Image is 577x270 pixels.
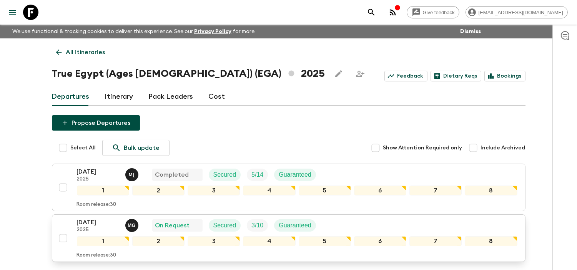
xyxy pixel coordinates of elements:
div: 5 [299,236,351,246]
h1: True Egypt (Ages [DEMOGRAPHIC_DATA]) (EGA) 2025 [52,66,325,81]
span: Include Archived [481,144,525,152]
a: Feedback [384,71,427,81]
div: 6 [354,236,406,246]
div: 2 [132,236,185,246]
div: Trip Fill [247,219,268,232]
button: [DATE]2025Migo (Maged) Nabil CompletedSecuredTrip FillGuaranteed12345678Room release:30 [52,164,525,211]
p: Bulk update [124,143,160,152]
div: 4 [243,236,295,246]
div: 3 [188,236,240,246]
a: Departures [52,88,90,106]
p: 5 / 14 [251,170,263,179]
div: 3 [188,186,240,195]
span: Migo (Maged) Nabil [125,171,140,177]
a: All itineraries [52,45,110,60]
button: search adventures [364,5,379,20]
div: 7 [409,236,462,246]
p: All itineraries [66,48,105,57]
div: 2 [132,186,185,195]
a: Cost [209,88,225,106]
div: 6 [354,186,406,195]
div: 4 [243,186,295,195]
a: Bulk update [102,140,170,156]
span: Show Attention Required only [383,144,462,152]
p: [DATE] [77,218,119,227]
p: Room release: 30 [77,202,116,208]
div: 8 [465,236,517,246]
span: Select All [71,144,96,152]
button: [DATE]2025Mona GomaaOn RequestSecuredTrip FillGuaranteed12345678Room release:30 [52,214,525,262]
a: Itinerary [105,88,133,106]
span: Mona Gomaa [125,221,140,227]
a: Give feedback [407,6,459,18]
div: [EMAIL_ADDRESS][DOMAIN_NAME] [466,6,568,18]
p: 3 / 10 [251,221,263,230]
button: menu [5,5,20,20]
button: MG [125,219,140,232]
a: Pack Leaders [149,88,193,106]
p: 2025 [77,176,119,182]
a: Privacy Policy [194,29,231,34]
span: Give feedback [419,10,459,15]
p: Secured [213,170,236,179]
p: Guaranteed [279,221,311,230]
p: 2025 [77,227,119,233]
a: Dietary Reqs [431,71,481,81]
p: Secured [213,221,236,230]
span: [EMAIL_ADDRESS][DOMAIN_NAME] [474,10,567,15]
p: Guaranteed [279,170,311,179]
p: [DATE] [77,167,119,176]
a: Bookings [484,71,525,81]
button: Propose Departures [52,115,140,131]
p: Room release: 30 [77,252,116,258]
div: Secured [209,219,241,232]
div: Secured [209,169,241,181]
div: 1 [77,236,129,246]
div: 7 [409,186,462,195]
div: 8 [465,186,517,195]
span: Share this itinerary [353,66,368,81]
p: On Request [155,221,190,230]
p: M G [128,222,136,229]
div: Trip Fill [247,169,268,181]
button: Dismiss [458,26,483,37]
p: Completed [155,170,189,179]
button: Edit this itinerary [331,66,346,81]
div: 5 [299,186,351,195]
div: 1 [77,186,129,195]
p: We use functional & tracking cookies to deliver this experience. See our for more. [9,25,259,38]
